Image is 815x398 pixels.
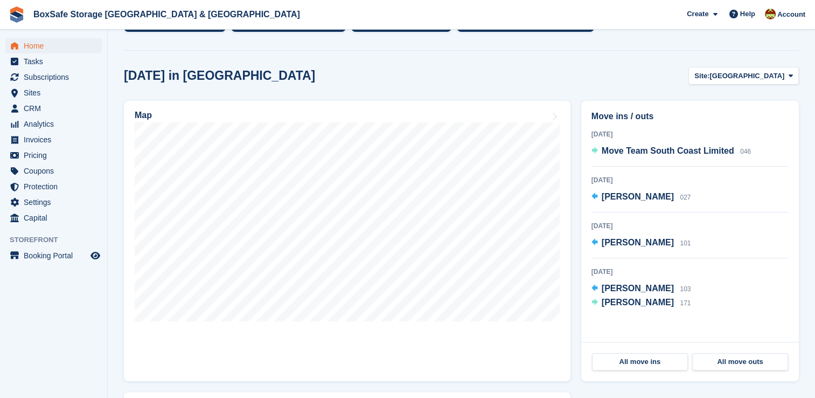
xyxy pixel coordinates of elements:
a: [PERSON_NAME] 101 [591,236,691,250]
a: menu [5,132,102,147]
span: Move Team South Coast Limited [602,146,734,155]
a: [PERSON_NAME] 171 [591,296,691,310]
span: [PERSON_NAME] [602,298,674,307]
a: [PERSON_NAME] 103 [591,282,691,296]
a: menu [5,101,102,116]
span: 046 [740,148,751,155]
span: Site: [694,71,709,81]
span: [GEOGRAPHIC_DATA] [709,71,784,81]
a: menu [5,210,102,225]
a: menu [5,195,102,210]
span: 171 [680,299,691,307]
div: [DATE] [591,175,789,185]
a: BoxSafe Storage [GEOGRAPHIC_DATA] & [GEOGRAPHIC_DATA] [29,5,304,23]
span: Subscriptions [24,70,88,85]
span: [PERSON_NAME] [602,192,674,201]
div: [DATE] [591,129,789,139]
a: menu [5,163,102,179]
a: All move ins [592,353,688,370]
span: Sites [24,85,88,100]
span: Home [24,38,88,53]
a: All move outs [692,353,788,370]
span: Account [777,9,805,20]
a: menu [5,54,102,69]
a: menu [5,248,102,263]
a: menu [5,38,102,53]
span: Analytics [24,116,88,132]
span: 103 [680,285,691,293]
span: [PERSON_NAME] [602,238,674,247]
img: Kim [765,9,776,19]
h2: [DATE] in [GEOGRAPHIC_DATA] [124,68,315,83]
span: Booking Portal [24,248,88,263]
span: Settings [24,195,88,210]
a: Map [124,101,570,381]
a: menu [5,116,102,132]
span: Protection [24,179,88,194]
a: [PERSON_NAME] 027 [591,190,691,204]
img: stora-icon-8386f47178a22dfd0bd8f6a31ec36ba5ce8667c1dd55bd0f319d3a0aa187defe.svg [9,6,25,23]
div: [DATE] [591,267,789,277]
div: [DATE] [591,221,789,231]
span: Coupons [24,163,88,179]
span: Help [740,9,755,19]
a: Preview store [89,249,102,262]
span: 101 [680,239,691,247]
span: CRM [24,101,88,116]
span: Invoices [24,132,88,147]
a: Move Team South Coast Limited 046 [591,145,751,159]
span: [PERSON_NAME] [602,284,674,293]
h2: Map [135,111,152,120]
span: Pricing [24,148,88,163]
h2: Move ins / outs [591,110,789,123]
a: menu [5,85,102,100]
span: Capital [24,210,88,225]
span: 027 [680,194,691,201]
span: Storefront [10,235,107,245]
a: menu [5,179,102,194]
span: Create [687,9,708,19]
a: menu [5,148,102,163]
a: menu [5,70,102,85]
button: Site: [GEOGRAPHIC_DATA] [688,67,799,85]
span: Tasks [24,54,88,69]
